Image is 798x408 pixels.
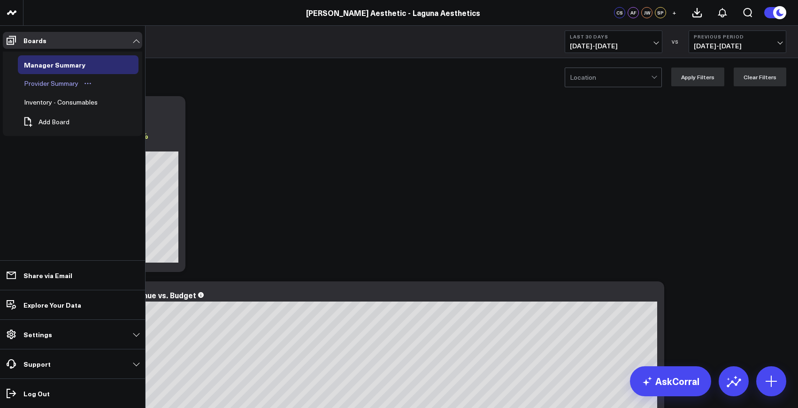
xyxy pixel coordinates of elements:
span: [DATE] - [DATE] [570,42,657,50]
a: [PERSON_NAME] Aesthetic - Laguna Aesthetics [306,8,480,18]
button: Open board menu [81,80,95,87]
div: Inventory - Consumables [22,97,100,108]
div: Manager Summary [22,59,88,70]
button: Previous Period[DATE]-[DATE] [689,30,786,53]
a: AskCorral [630,366,711,396]
div: JW [641,7,652,18]
b: Last 30 Days [570,34,657,39]
div: CS [614,7,625,18]
p: Share via Email [23,272,72,279]
div: SP [655,7,666,18]
button: + [668,7,680,18]
p: Log Out [23,390,50,397]
button: Add Board [18,112,74,132]
button: Apply Filters [671,68,724,86]
span: Add Board [38,118,69,126]
button: Clear Filters [734,68,786,86]
p: Explore Your Data [23,301,81,309]
a: Log Out [3,385,142,402]
span: [DATE] - [DATE] [694,42,781,50]
a: Inventory - ConsumablesOpen board menu [18,93,118,112]
b: Previous Period [694,34,781,39]
p: Settings [23,331,52,338]
p: Support [23,360,51,368]
button: Last 30 Days[DATE]-[DATE] [565,30,662,53]
p: Boards [23,37,46,44]
a: Provider SummaryOpen board menu [18,74,99,93]
a: Manager SummaryOpen board menu [18,55,106,74]
div: Provider Summary [22,78,81,89]
div: VS [667,39,684,45]
div: AF [628,7,639,18]
span: + [672,9,676,16]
